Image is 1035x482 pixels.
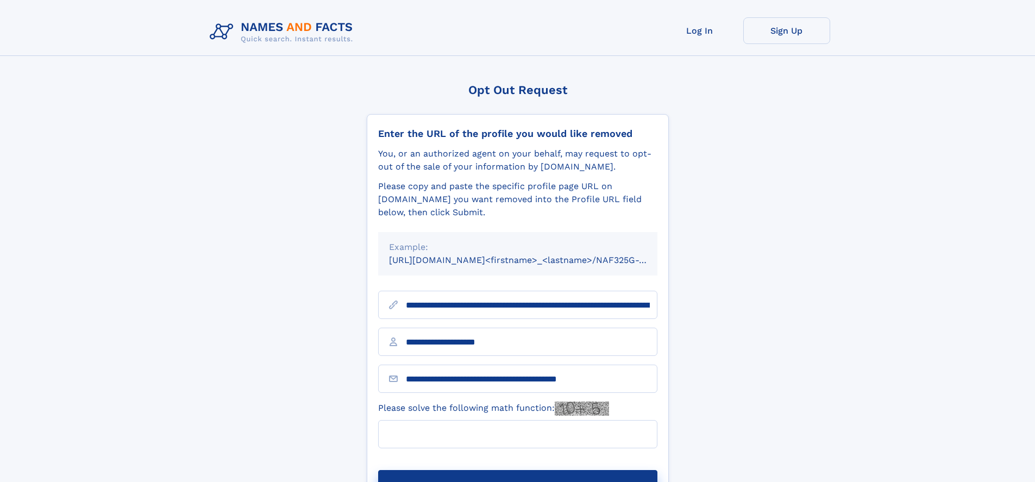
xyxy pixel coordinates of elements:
[367,83,669,97] div: Opt Out Request
[378,180,657,219] div: Please copy and paste the specific profile page URL on [DOMAIN_NAME] you want removed into the Pr...
[378,147,657,173] div: You, or an authorized agent on your behalf, may request to opt-out of the sale of your informatio...
[378,128,657,140] div: Enter the URL of the profile you would like removed
[389,255,678,265] small: [URL][DOMAIN_NAME]<firstname>_<lastname>/NAF325G-xxxxxxxx
[378,402,609,416] label: Please solve the following math function:
[656,17,743,44] a: Log In
[389,241,647,254] div: Example:
[743,17,830,44] a: Sign Up
[205,17,362,47] img: Logo Names and Facts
